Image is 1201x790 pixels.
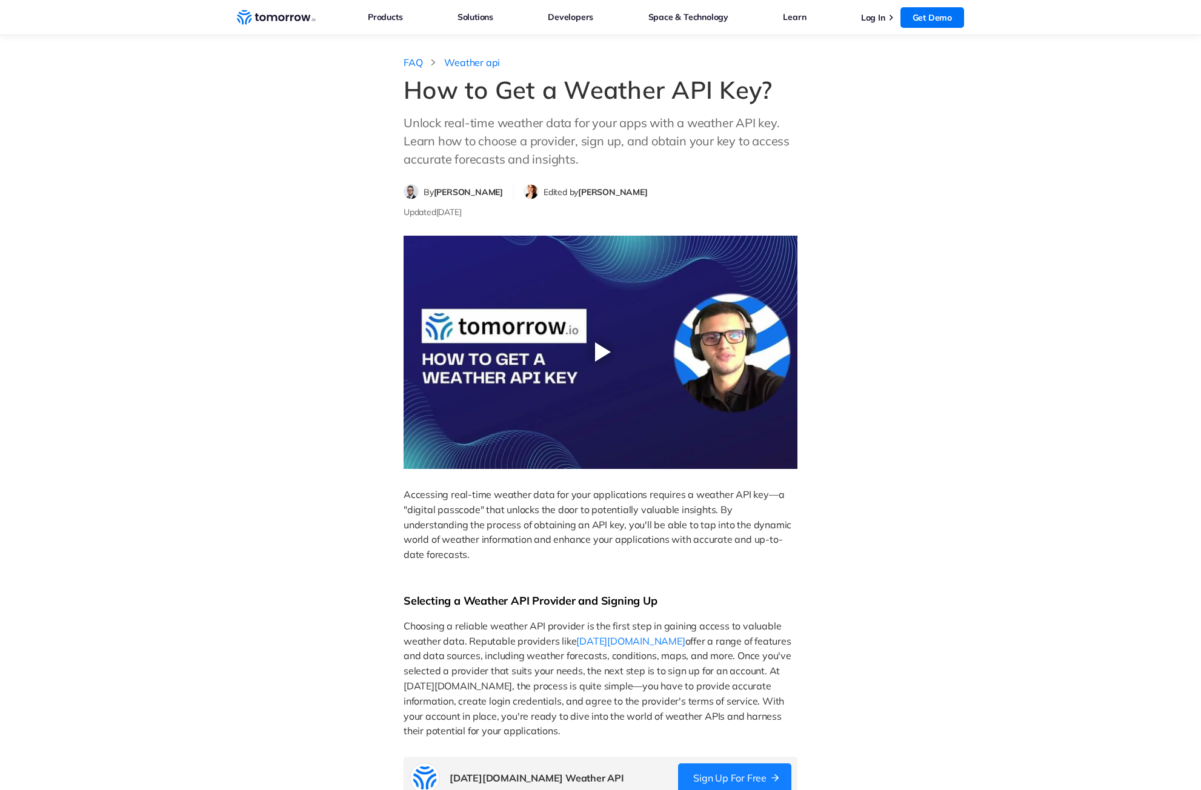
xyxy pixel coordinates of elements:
a: Products [368,9,402,25]
span: [PERSON_NAME] [434,187,503,198]
a: FAQ [404,56,422,69]
a: Get Demo [900,7,964,28]
a: Space & Technology [648,9,728,25]
a: Developers [548,9,593,25]
h1: How to Get a Weather API Key? [404,75,797,104]
h3: [DATE][DOMAIN_NAME] Weather API [450,772,677,785]
a: Solutions [457,9,493,25]
span: Edited by [544,187,648,198]
a: Weather api [444,56,500,69]
span: Selecting a Weather API Provider and Signing Up [404,594,657,608]
a: [DATE][DOMAIN_NAME] [576,635,685,647]
span: Accessing real-time weather data for your applications requires a weather API key—a "digital pass... [404,488,794,560]
span: Updated [DATE] [404,207,461,217]
img: Michelle Meyer editor profile picture [524,185,538,199]
img: Filip Dimkovski [404,185,418,199]
span: Choosing a reliable weather API provider is the first step in gaining access to valuable weather ... [404,620,783,647]
p: Unlock real-time weather data for your apps with a weather API key. Learn how to choose a provide... [404,114,797,168]
a: Log In [861,12,885,23]
span: offer a range of features and data sources, including weather forecasts, conditions, maps, and mo... [404,635,794,737]
nav: breadcrumb [404,53,797,69]
a: Home link [237,8,316,27]
span: [PERSON_NAME] [578,187,647,198]
span: By [424,187,503,198]
a: Learn [783,9,806,25]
